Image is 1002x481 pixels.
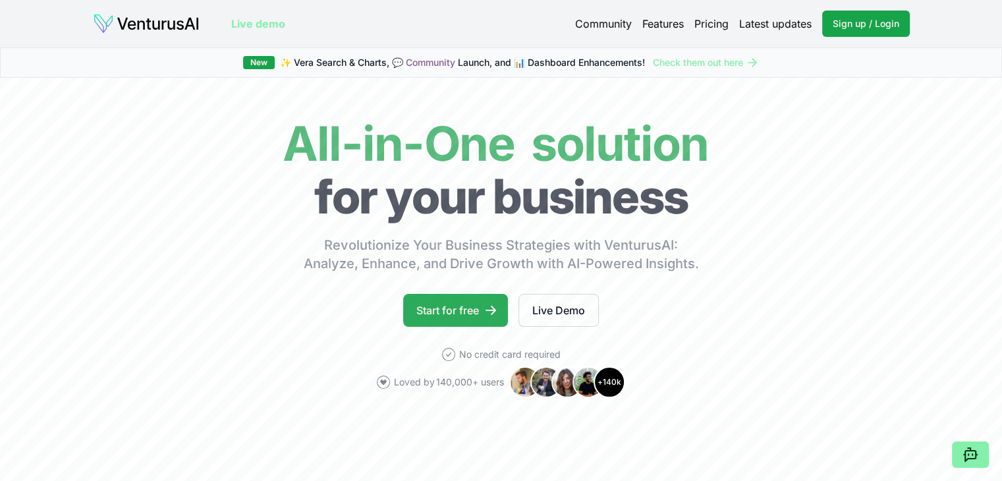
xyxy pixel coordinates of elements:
[406,57,455,68] a: Community
[243,56,275,69] div: New
[518,294,599,327] a: Live Demo
[280,56,645,69] span: ✨ Vera Search & Charts, 💬 Launch, and 📊 Dashboard Enhancements!
[575,16,632,32] a: Community
[403,294,508,327] a: Start for free
[822,11,910,37] a: Sign up / Login
[551,366,583,398] img: Avatar 3
[642,16,684,32] a: Features
[572,366,604,398] img: Avatar 4
[694,16,729,32] a: Pricing
[93,13,200,34] img: logo
[739,16,812,32] a: Latest updates
[653,56,759,69] a: Check them out here
[530,366,562,398] img: Avatar 2
[509,366,541,398] img: Avatar 1
[231,16,285,32] a: Live demo
[833,17,899,30] span: Sign up / Login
